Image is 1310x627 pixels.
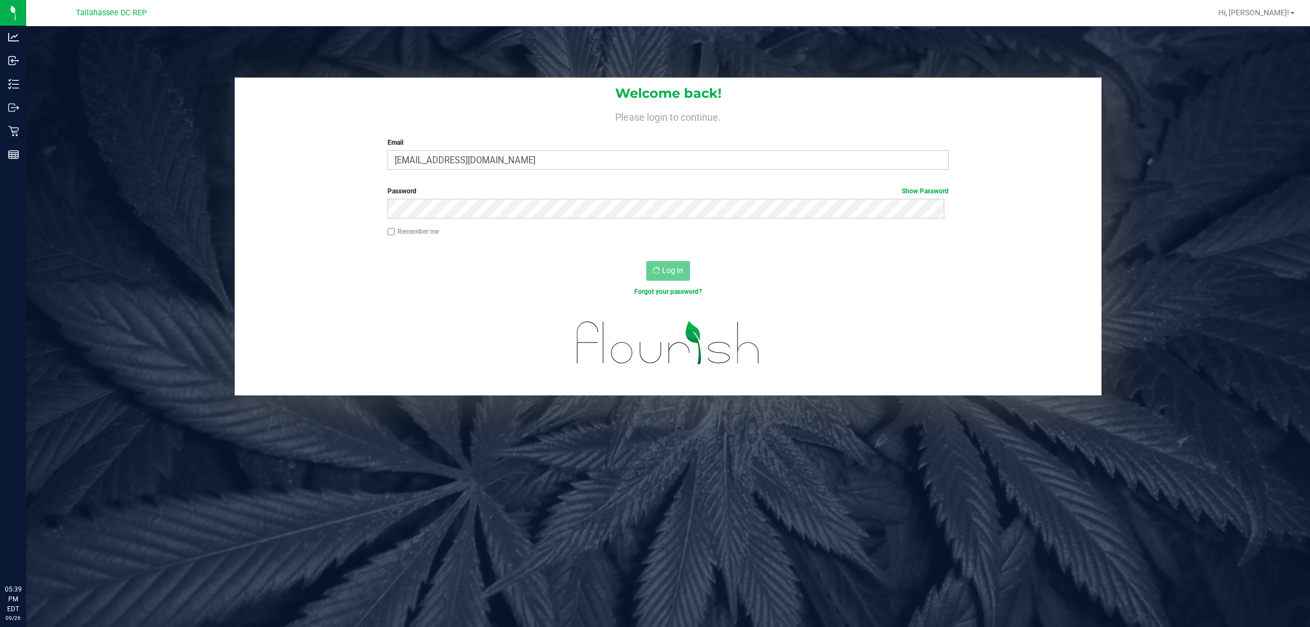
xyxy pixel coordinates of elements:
[76,8,147,17] span: Tallahassee DC REP
[235,86,1101,100] h1: Welcome back!
[1218,8,1289,17] span: Hi, [PERSON_NAME]!
[646,261,690,281] button: Log In
[634,288,702,295] a: Forgot your password?
[8,149,19,160] inline-svg: Reports
[5,614,21,622] p: 09/26
[8,126,19,137] inline-svg: Retail
[388,138,949,147] label: Email
[8,55,19,66] inline-svg: Inbound
[8,32,19,43] inline-svg: Analytics
[235,109,1101,122] h4: Please login to continue.
[388,227,439,236] label: Remember me
[8,79,19,90] inline-svg: Inventory
[388,228,395,235] input: Remember me
[902,187,949,195] a: Show Password
[662,266,683,275] span: Log In
[5,584,21,614] p: 05:39 PM EDT
[560,308,777,378] img: flourish_logo.svg
[388,187,416,195] span: Password
[8,102,19,113] inline-svg: Outbound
